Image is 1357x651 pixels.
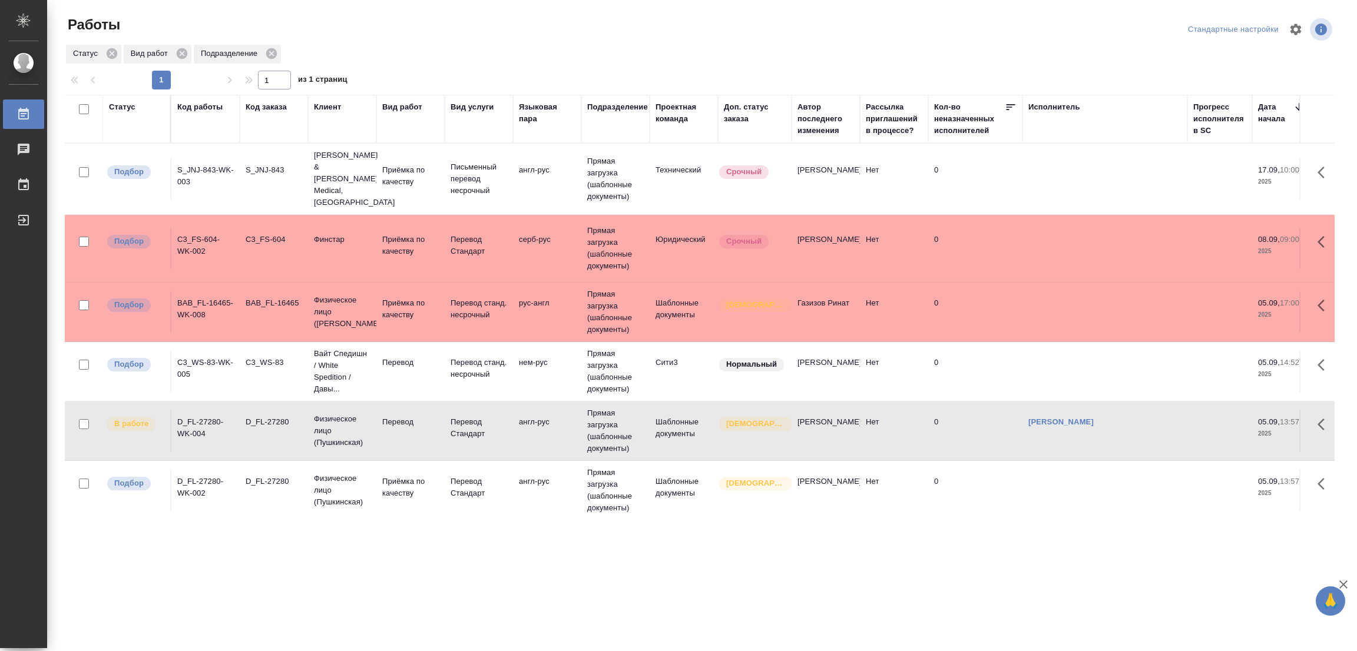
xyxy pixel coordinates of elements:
p: 09:00 [1280,235,1299,244]
td: Шаблонные документы [650,410,718,451]
span: Работы [65,15,120,34]
p: 14:52 [1280,358,1299,367]
div: Можно подбирать исполнителей [106,357,164,373]
td: 0 [928,291,1022,333]
div: Вид услуги [451,101,494,113]
div: Кол-во неназначенных исполнителей [934,101,1005,137]
td: [PERSON_NAME] [792,470,860,511]
p: 05.09, [1258,358,1280,367]
div: S_JNJ-843 [246,164,302,176]
div: Рассылка приглашений в процессе? [866,101,922,137]
div: Можно подбирать исполнителей [106,234,164,250]
p: Письменный перевод несрочный [451,161,507,197]
button: 🙏 [1316,586,1345,616]
p: Приёмка по качеству [382,234,439,257]
p: 17.09, [1258,165,1280,174]
span: из 1 страниц [298,72,347,89]
td: Прямая загрузка (шаблонные документы) [581,283,650,341]
div: C3_FS-604 [246,234,302,245]
td: BAB_FL-16465-WK-008 [171,291,240,333]
div: Исполнитель [1028,101,1080,113]
p: Перевод [382,357,439,368]
td: S_JNJ-843-WK-003 [171,158,240,200]
td: Газизов Ринат [792,291,860,333]
td: Прямая загрузка (шаблонные документы) [581,461,650,520]
td: англ-рус [513,470,581,511]
button: Здесь прячутся важные кнопки [1310,158,1339,187]
td: [PERSON_NAME] [792,351,860,392]
div: Код работы [177,101,223,113]
td: C3_WS-83-WK-005 [171,351,240,392]
p: Подбор [114,166,144,178]
div: Можно подбирать исполнителей [106,476,164,491]
td: 0 [928,351,1022,392]
td: C3_FS-604-WK-002 [171,228,240,269]
p: 2025 [1258,309,1305,321]
span: Посмотреть информацию [1310,18,1335,41]
p: Срочный [726,235,762,247]
td: [PERSON_NAME] [792,410,860,451]
p: Финстар [314,234,370,245]
div: Можно подбирать исполнителей [106,297,164,313]
p: Физическое лицо (Пушкинская) [314,473,370,508]
p: 08.09, [1258,235,1280,244]
td: Прямая загрузка (шаблонные документы) [581,401,650,460]
p: 2025 [1258,368,1305,380]
div: Вид работ [124,45,191,64]
p: [DEMOGRAPHIC_DATA] [726,299,785,311]
p: Приёмка по качеству [382,476,439,499]
p: 17:00 [1280,298,1299,307]
button: Здесь прячутся важные кнопки [1310,228,1339,256]
div: D_FL-27280 [246,476,302,487]
p: Перевод станд. несрочный [451,357,507,380]
span: 🙏 [1320,589,1341,613]
div: Проектная команда [656,101,712,125]
p: Физическое лицо (Пушкинская) [314,413,370,449]
p: Подбор [114,235,144,247]
td: Прямая загрузка (шаблонные документы) [581,150,650,208]
td: Нет [860,351,928,392]
p: Срочный [726,166,762,178]
a: [PERSON_NAME] [1028,417,1094,426]
td: Технический [650,158,718,200]
div: Прогресс исполнителя в SC [1193,101,1246,137]
p: 2025 [1258,428,1305,440]
td: D_FL-27280-WK-004 [171,410,240,451]
div: BAB_FL-16465 [246,297,302,309]
td: [PERSON_NAME] [792,228,860,269]
button: Здесь прячутся важные кнопки [1310,291,1339,320]
div: Можно подбирать исполнителей [106,164,164,180]
td: D_FL-27280-WK-002 [171,470,240,511]
p: 2025 [1258,176,1305,188]
p: 05.09, [1258,417,1280,426]
td: Нет [860,291,928,333]
td: Прямая загрузка (шаблонные документы) [581,219,650,278]
p: 2025 [1258,245,1305,257]
p: Физическое лицо ([PERSON_NAME]) [314,294,370,330]
div: Статус [66,45,121,64]
div: Дата начала [1258,101,1293,125]
div: Подразделение [194,45,281,64]
td: 0 [928,228,1022,269]
td: Нет [860,158,928,200]
p: 05.09, [1258,298,1280,307]
div: Доп. статус заказа [724,101,786,125]
p: Подразделение [201,48,262,59]
p: Приёмка по качеству [382,297,439,321]
p: Перевод Стандарт [451,416,507,440]
div: Статус [109,101,135,113]
td: [PERSON_NAME] [792,158,860,200]
div: Автор последнего изменения [797,101,854,137]
p: 2025 [1258,487,1305,499]
p: Нормальный [726,358,777,370]
div: D_FL-27280 [246,416,302,428]
p: Перевод Стандарт [451,476,507,499]
div: Подразделение [587,101,648,113]
td: Нет [860,410,928,451]
td: Нет [860,470,928,511]
p: 13:57 [1280,477,1299,486]
td: Шаблонные документы [650,291,718,333]
td: нем-рус [513,351,581,392]
p: Перевод [382,416,439,428]
td: Прямая загрузка (шаблонные документы) [581,342,650,401]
